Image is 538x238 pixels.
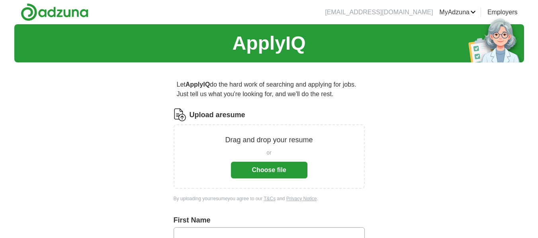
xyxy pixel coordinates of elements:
[190,110,245,120] label: Upload a resume
[225,135,313,145] p: Drag and drop your resume
[21,3,88,21] img: Adzuna logo
[286,196,317,201] a: Privacy Notice
[266,149,271,157] span: or
[174,215,365,226] label: First Name
[264,196,276,201] a: T&Cs
[487,8,518,17] a: Employers
[231,162,307,178] button: Choose file
[174,77,365,102] p: Let do the hard work of searching and applying for jobs. Just tell us what you're looking for, an...
[439,8,476,17] a: MyAdzuna
[186,81,210,88] strong: ApplyIQ
[232,29,305,58] h1: ApplyIQ
[174,195,365,202] div: By uploading your resume you agree to our and .
[325,8,433,17] li: [EMAIL_ADDRESS][DOMAIN_NAME]
[174,108,186,121] img: CV Icon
